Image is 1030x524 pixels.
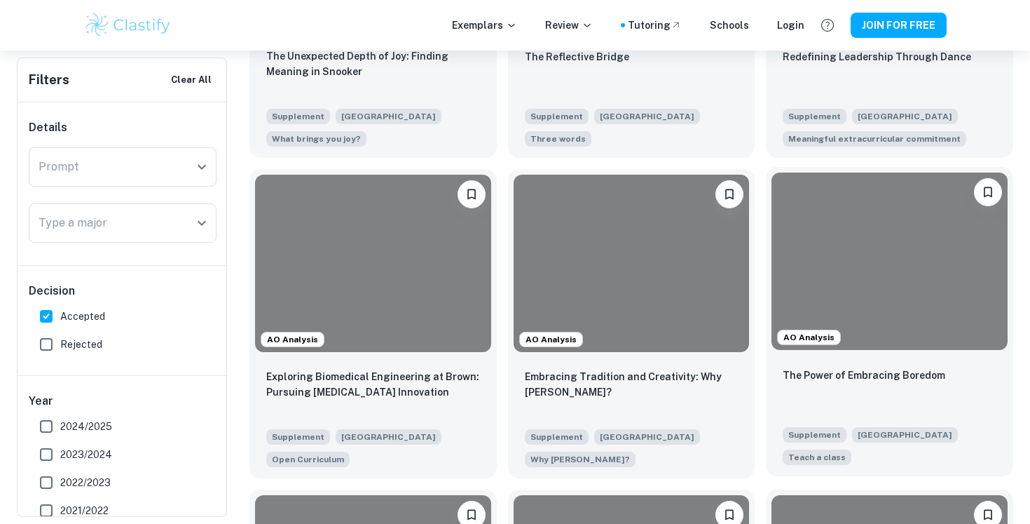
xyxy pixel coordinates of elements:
p: Exemplars [452,18,517,33]
h6: Details [29,119,217,136]
span: 2024/2025 [60,419,112,434]
span: Brown students care deeply about their work and the world around them. Students find contentment,... [266,130,366,147]
span: What brings you joy? [272,133,361,145]
h6: Decision [29,283,217,300]
a: AO AnalysisPlease log in to bookmark exemplarsThe Power of Embracing BoredomSupplement[GEOGRAPHIC... [766,169,1013,478]
a: AO AnalysisPlease log in to bookmark exemplarsExploring Biomedical Engineering at Brown: Pursuing... [249,169,497,478]
span: 2022/2023 [60,475,111,490]
button: JOIN FOR FREE [851,13,947,38]
span: [GEOGRAPHIC_DATA] [594,109,700,124]
span: AO Analysis [261,333,324,346]
p: Review [545,18,593,33]
span: Meaningful extracurricular commitment [788,133,961,145]
span: 2023/2024 [60,447,112,462]
span: 2021/2022 [60,503,109,518]
span: What is your most meaningful extracurricular commitment, and what would you like us to know about... [783,130,966,147]
button: Help and Feedback [816,13,839,37]
span: What three words best describe you? [525,130,591,147]
span: Supplement [783,109,846,124]
span: AO Analysis [778,331,840,344]
button: Please log in to bookmark exemplars [974,178,1002,206]
a: Schools [710,18,749,33]
button: Please log in to bookmark exemplars [715,180,743,208]
span: Supplement [525,109,589,124]
h6: Filters [29,70,69,90]
span: Supplement [525,429,589,445]
button: Open [192,213,212,233]
button: Open [192,157,212,177]
img: Clastify logo [83,11,172,39]
span: Accepted [60,309,105,324]
span: Why [PERSON_NAME]? [530,453,630,466]
span: AO Analysis [520,333,582,346]
a: AO AnalysisPlease log in to bookmark exemplarsEmbracing Tradition and Creativity: Why Brown?Suppl... [508,169,755,478]
a: Login [777,18,804,33]
span: Supplement [783,427,846,443]
span: In one sentence, Why Brown? [525,450,636,467]
button: Clear All [167,69,215,90]
p: Redefining Leadership Through Dance [783,49,971,65]
p: Embracing Tradition and Creativity: Why Brown? [525,369,739,400]
span: [GEOGRAPHIC_DATA] [852,427,958,443]
p: The Reflective Bridge [525,49,629,65]
span: Supplement [266,429,330,445]
a: Tutoring [628,18,682,33]
p: The Power of Embracing Boredom [783,368,945,383]
span: [GEOGRAPHIC_DATA] [852,109,958,124]
h6: Year [29,393,217,410]
span: Brown's Open Curriculum allows students to explore broadly while also diving deeply into their ac... [266,450,350,467]
span: [GEOGRAPHIC_DATA] [594,429,700,445]
span: Three words [530,133,586,145]
span: [GEOGRAPHIC_DATA] [336,429,441,445]
p: Exploring Biomedical Engineering at Brown: Pursuing Heart Valve Innovation [266,369,480,400]
p: The Unexpected Depth of Joy: Finding Meaning in Snooker [266,48,480,79]
span: Teach a class [788,451,846,464]
span: Open Curriculum [272,453,344,466]
span: Rejected [60,337,102,352]
span: Supplement [266,109,330,124]
span: [GEOGRAPHIC_DATA] [336,109,441,124]
button: Please log in to bookmark exemplars [458,180,486,208]
span: If you could teach a class on any one thing, whether academic or otherwise, what would it be? [783,448,851,465]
